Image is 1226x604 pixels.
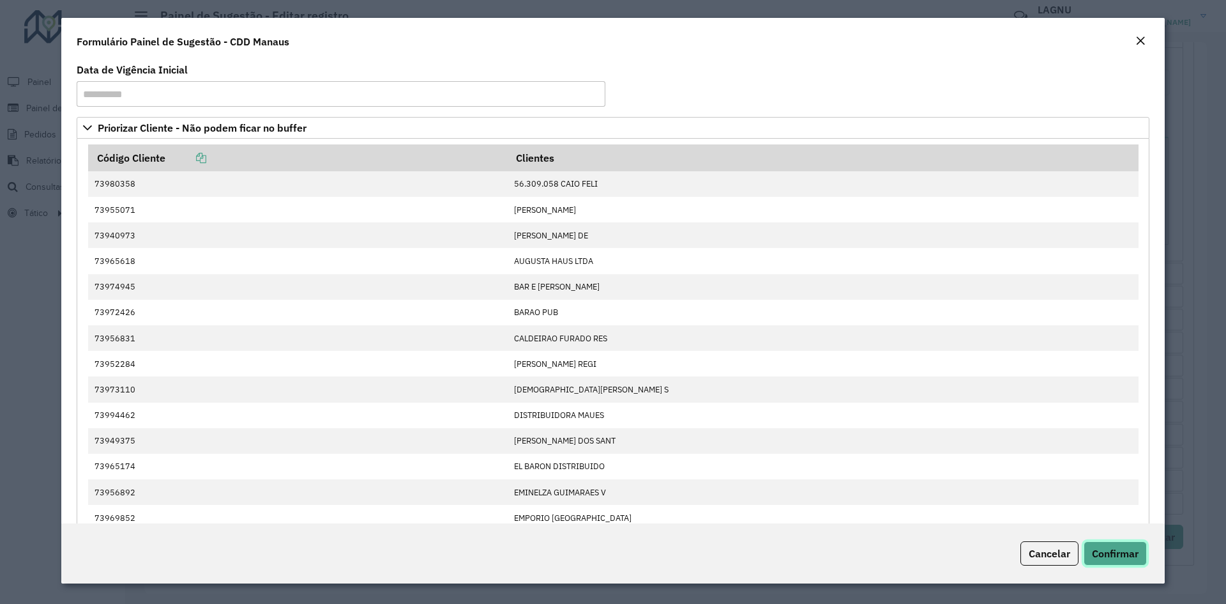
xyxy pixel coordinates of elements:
[508,248,1139,274] td: AUGUSTA HAUS LTDA
[88,248,508,274] td: 73965618
[165,151,206,164] a: Copiar
[1084,541,1147,566] button: Confirmar
[88,376,508,402] td: 73973110
[1131,33,1149,50] button: Close
[98,123,306,133] span: Priorizar Cliente - Não podem ficar no buffer
[88,222,508,248] td: 73940973
[88,403,508,428] td: 73994462
[88,428,508,454] td: 73949375
[88,454,508,479] td: 73965174
[88,325,508,351] td: 73956831
[1092,547,1139,560] span: Confirmar
[88,197,508,222] td: 73955071
[508,300,1139,325] td: BARAO PUB
[508,454,1139,479] td: EL BARON DISTRIBUIDO
[508,351,1139,376] td: [PERSON_NAME] REGI
[508,479,1139,505] td: EMINELZA GUIMARAES V
[1020,541,1078,566] button: Cancelar
[77,34,289,49] h4: Formulário Painel de Sugestão - CDD Manaus
[508,428,1139,454] td: [PERSON_NAME] DOS SANT
[1029,547,1070,560] span: Cancelar
[88,274,508,300] td: 73974945
[508,505,1139,530] td: EMPORIO [GEOGRAPHIC_DATA]
[88,351,508,376] td: 73952284
[1135,36,1146,46] em: Fechar
[88,144,508,171] th: Código Cliente
[88,300,508,325] td: 73972426
[508,325,1139,351] td: CALDEIRAO FURADO RES
[508,144,1139,171] th: Clientes
[508,222,1139,248] td: [PERSON_NAME] DE
[77,62,188,77] label: Data de Vigência Inicial
[508,376,1139,402] td: [DEMOGRAPHIC_DATA][PERSON_NAME] S
[508,171,1139,197] td: 56.309.058 CAIO FELI
[88,171,508,197] td: 73980358
[508,274,1139,300] td: BAR E [PERSON_NAME]
[508,197,1139,222] td: [PERSON_NAME]
[88,505,508,530] td: 73969852
[88,479,508,505] td: 73956892
[77,117,1149,139] a: Priorizar Cliente - Não podem ficar no buffer
[508,403,1139,428] td: DISTRIBUIDORA MAUES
